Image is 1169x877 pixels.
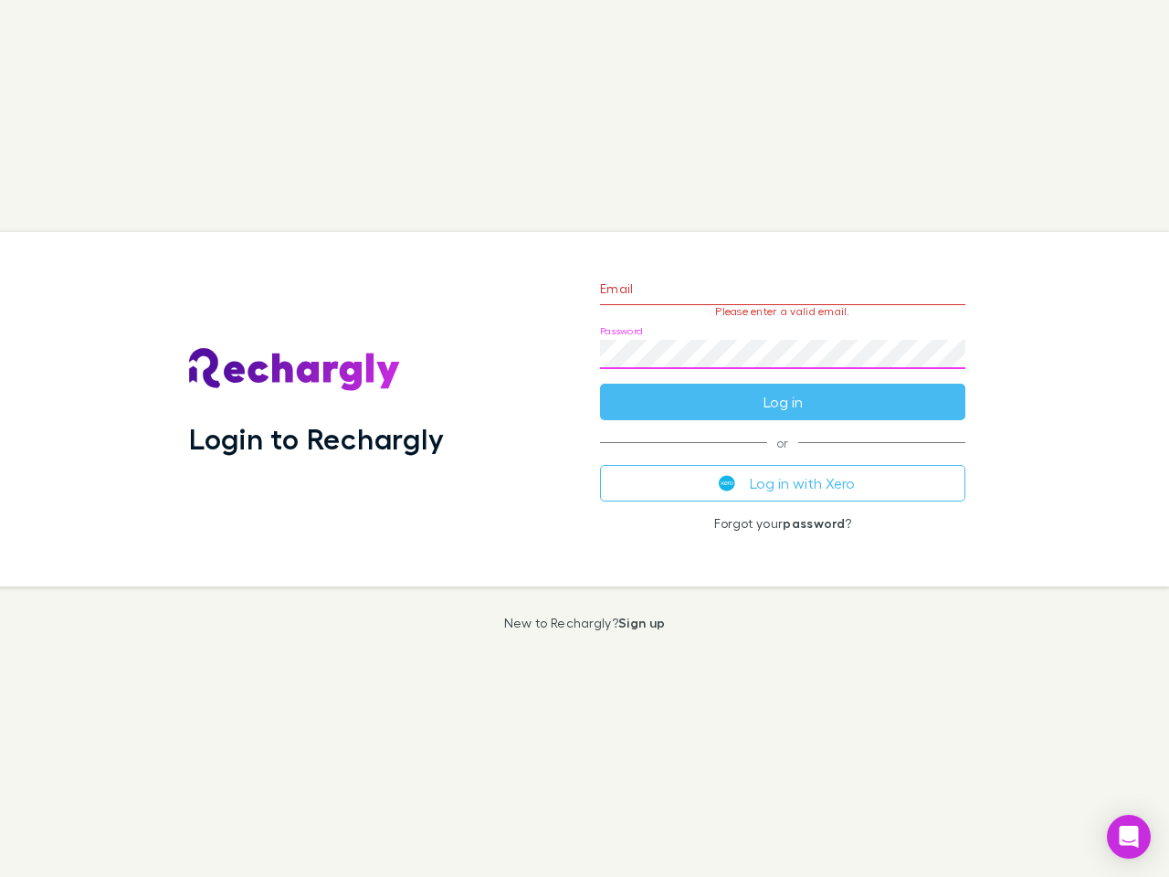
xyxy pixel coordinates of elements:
[783,515,845,531] a: password
[504,616,666,630] p: New to Rechargly?
[600,442,965,443] span: or
[600,516,965,531] p: Forgot your ?
[600,384,965,420] button: Log in
[1107,815,1151,859] div: Open Intercom Messenger
[600,305,965,318] p: Please enter a valid email.
[719,475,735,491] img: Xero's logo
[618,615,665,630] a: Sign up
[600,465,965,502] button: Log in with Xero
[600,324,643,338] label: Password
[189,421,444,456] h1: Login to Rechargly
[189,348,401,392] img: Rechargly's Logo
